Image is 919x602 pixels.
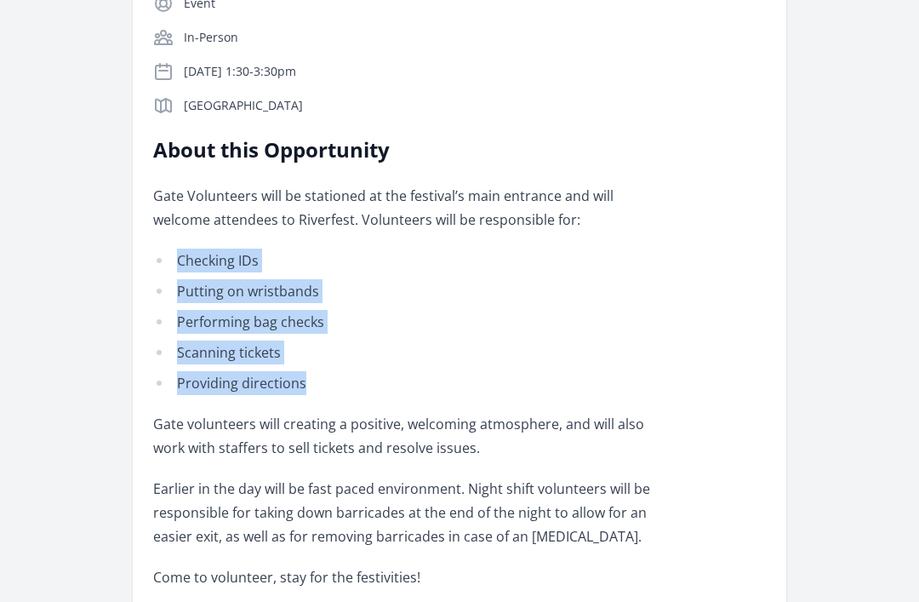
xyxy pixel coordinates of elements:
[184,98,766,115] p: [GEOGRAPHIC_DATA]
[153,372,651,396] li: Providing directions
[153,341,651,365] li: Scanning tickets
[153,137,651,164] h2: About this Opportunity
[153,311,651,335] li: Performing bag checks
[153,280,651,304] li: Putting on wristbands
[153,413,651,461] p: Gate volunteers will creating a positive, welcoming atmosphere, and will also work with staffers ...
[153,566,651,590] p: Come to volunteer, stay for the festivities!
[184,64,766,81] p: [DATE] 1:30-3:30pm
[153,249,651,273] li: Checking IDs
[153,185,651,232] p: Gate Volunteers will be stationed at the festival’s main entrance and will welcome attendees to R...
[184,30,766,47] p: In-Person
[153,478,651,549] p: Earlier in the day will be fast paced environment. Night shift volunteers will be responsible for...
